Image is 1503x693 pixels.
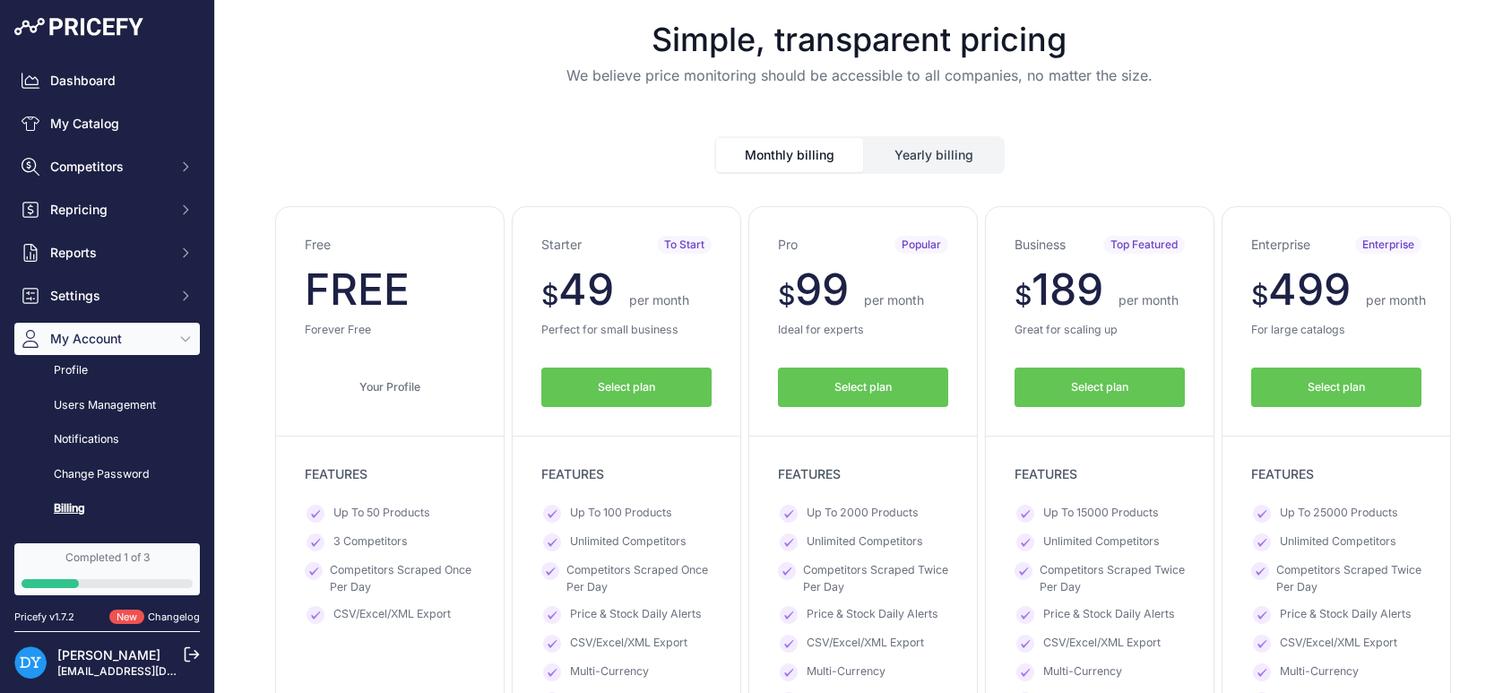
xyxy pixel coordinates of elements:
[1040,562,1185,595] span: Competitors Scraped Twice Per Day
[1043,635,1161,653] span: CSV/Excel/XML Export
[834,379,892,396] span: Select plan
[1043,533,1160,551] span: Unlimited Competitors
[14,65,200,664] nav: Sidebar
[14,610,74,625] div: Pricefy v1.7.2
[778,236,798,254] h3: Pro
[14,459,200,490] a: Change Password
[14,390,200,421] a: Users Management
[57,664,245,678] a: [EMAIL_ADDRESS][DOMAIN_NAME]
[807,663,885,681] span: Multi-Currency
[14,280,200,312] button: Settings
[541,322,712,339] p: Perfect for small business
[50,330,168,348] span: My Account
[1015,279,1032,311] span: $
[1280,663,1359,681] span: Multi-Currency
[541,465,712,483] p: FEATURES
[807,606,938,624] span: Price & Stock Daily Alerts
[14,424,200,455] a: Notifications
[50,244,168,262] span: Reports
[570,606,702,624] span: Price & Stock Daily Alerts
[541,368,712,408] button: Select plan
[14,543,200,595] a: Completed 1 of 3
[1268,263,1351,316] span: 499
[1032,263,1103,316] span: 189
[14,355,200,386] a: Profile
[148,611,200,623] a: Changelog
[803,562,948,595] span: Competitors Scraped Twice Per Day
[1280,505,1398,523] span: Up To 25000 Products
[333,533,408,551] span: 3 Competitors
[50,201,168,219] span: Repricing
[14,194,200,226] button: Repricing
[864,292,924,308] span: per month
[1015,236,1066,254] h3: Business
[305,236,331,254] h3: Free
[795,263,849,316] span: 99
[570,635,687,653] span: CSV/Excel/XML Export
[229,65,1489,86] p: We believe price monitoring should be accessible to all companies, no matter the size.
[333,606,451,624] span: CSV/Excel/XML Export
[14,151,200,183] button: Competitors
[1251,236,1310,254] h3: Enterprise
[305,263,410,316] span: FREE
[558,263,614,316] span: 49
[570,505,672,523] span: Up To 100 Products
[1308,379,1365,396] span: Select plan
[14,323,200,355] button: My Account
[1280,533,1396,551] span: Unlimited Competitors
[14,493,200,524] a: Billing
[1280,635,1397,653] span: CSV/Excel/XML Export
[330,562,475,595] span: Competitors Scraped Once Per Day
[1276,562,1421,595] span: Competitors Scraped Twice Per Day
[716,138,863,172] button: Monthly billing
[1043,663,1122,681] span: Multi-Currency
[598,379,655,396] span: Select plan
[1015,465,1185,483] p: FEATURES
[1366,292,1426,308] span: per month
[778,368,948,408] button: Select plan
[1015,368,1185,408] button: Select plan
[1251,368,1421,408] button: Select plan
[305,322,475,339] p: Forever Free
[1251,279,1268,311] span: $
[14,65,200,97] a: Dashboard
[1119,292,1179,308] span: per month
[1043,505,1159,523] span: Up To 15000 Products
[57,647,160,663] a: [PERSON_NAME]
[541,236,582,254] h3: Starter
[807,533,923,551] span: Unlimited Competitors
[807,635,924,653] span: CSV/Excel/XML Export
[865,138,1003,172] button: Yearly billing
[629,292,689,308] span: per month
[1355,236,1421,254] span: Enterprise
[778,322,948,339] p: Ideal for experts
[50,158,168,176] span: Competitors
[570,533,687,551] span: Unlimited Competitors
[541,279,558,311] span: $
[1280,606,1412,624] span: Price & Stock Daily Alerts
[778,465,948,483] p: FEATURES
[109,610,144,625] span: New
[333,505,430,523] span: Up To 50 Products
[657,236,712,254] span: To Start
[570,663,649,681] span: Multi-Currency
[229,22,1489,57] h1: Simple, transparent pricing
[1015,322,1185,339] p: Great for scaling up
[807,505,919,523] span: Up To 2000 Products
[894,236,948,254] span: Popular
[1251,322,1421,339] p: For large catalogs
[14,237,200,269] button: Reports
[1043,606,1175,624] span: Price & Stock Daily Alerts
[1251,465,1421,483] p: FEATURES
[22,550,193,565] div: Completed 1 of 3
[778,279,795,311] span: $
[1071,379,1128,396] span: Select plan
[14,108,200,140] a: My Catalog
[1103,236,1185,254] span: Top Featured
[566,562,712,595] span: Competitors Scraped Once Per Day
[14,18,143,36] img: Pricefy Logo
[305,368,475,408] a: Your Profile
[50,287,168,305] span: Settings
[305,465,475,483] p: FEATURES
